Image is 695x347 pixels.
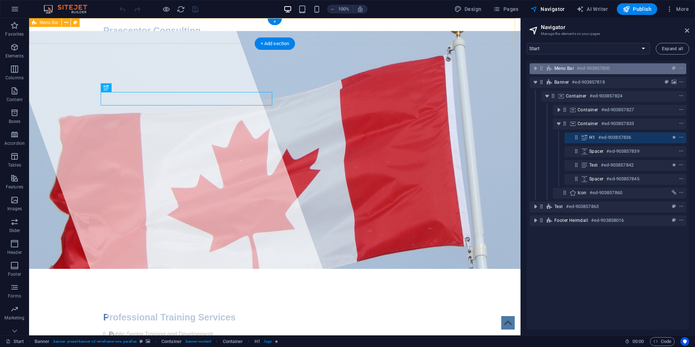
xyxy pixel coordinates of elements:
p: Favorites [5,31,24,37]
button: toggle-expand [531,202,540,211]
button: More [663,3,692,15]
button: context-menu [678,216,685,225]
span: Click to select. Double-click to edit [254,337,260,346]
span: Spacer [589,176,603,182]
i: Reload page [177,5,185,13]
button: toggle-expand [531,216,540,225]
div: + Add section [255,37,295,50]
span: Spacer [589,148,603,154]
h6: #ed-903857839 [606,147,639,156]
button: Design [451,3,485,15]
button: Code [650,337,675,346]
h6: #ed-903857842 [601,161,634,169]
h6: #ed-903857860 [590,188,622,197]
span: Container [566,93,587,99]
h6: #ed-903858016 [591,216,624,225]
h6: #ed-903857845 [606,175,639,183]
button: Navigator [527,3,568,15]
h6: #ed-903857863 [566,202,599,211]
span: Footer Heimdall [554,218,588,223]
button: preset [670,202,678,211]
button: animation [670,161,678,169]
span: Menu Bar [554,65,574,71]
button: context-menu [678,92,685,100]
button: context-menu [678,161,685,169]
p: Columns [5,75,24,81]
button: context-menu [678,202,685,211]
h6: Session time [625,337,644,346]
h6: #ed-903857824 [590,92,622,100]
span: . logo [263,337,272,346]
button: Publish [617,3,657,15]
nav: breadcrumb [35,337,278,346]
h6: #ed-903857836 [598,133,631,142]
button: context-menu [678,78,685,87]
span: Container [578,107,598,113]
h2: Navigator [541,24,689,31]
p: Features [6,184,23,190]
h6: #ed-903857800 [577,64,610,73]
button: context-menu [678,119,685,128]
i: Element contains an animation [275,339,278,343]
h6: 100% [338,5,350,13]
p: Content [7,97,23,103]
a: Click to cancel selection. Double-click to open Pages [6,337,24,346]
span: More [666,5,689,13]
h3: Manage the elements on your pages [541,31,675,37]
span: Publish [623,5,651,13]
span: Expand all [662,47,683,51]
p: Accordion [4,140,25,146]
span: Text [589,162,598,168]
div: + [268,19,282,25]
span: Text [554,204,563,210]
p: Slider [9,228,20,234]
span: Icon [578,190,587,196]
span: Design [454,5,482,13]
h6: #ed-903857827 [601,105,634,114]
span: Click to select. Double-click to edit [35,337,50,346]
p: Boxes [9,119,21,124]
button: context-menu [678,64,685,73]
span: H1 [589,135,595,140]
button: 100% [327,5,353,13]
button: preset [670,64,678,73]
button: context-menu [678,133,685,142]
button: toggle-expand [554,119,563,128]
button: context-menu [678,105,685,114]
i: On resize automatically adjust zoom level to fit chosen device. [357,6,363,12]
p: Images [7,206,22,212]
button: reload [176,5,185,13]
h6: #ed-903857833 [601,119,634,128]
p: Footer [8,271,21,277]
span: Pages [493,5,518,13]
button: context-menu [678,175,685,183]
span: . banner-content [185,337,211,346]
p: Marketing [4,315,24,321]
button: context-menu [678,147,685,156]
p: Elements [5,53,24,59]
button: preset [670,216,678,225]
h6: #ed-903857818 [572,78,604,87]
img: Editor Logo [42,5,96,13]
p: Tables [8,162,21,168]
button: preset [663,78,670,87]
i: This element contains a background [146,339,150,343]
button: toggle-expand [543,92,551,100]
span: Banner [554,79,569,85]
button: toggle-expand [554,105,563,114]
span: Container [578,121,598,127]
span: Click to select. Double-click to edit [223,337,243,346]
span: Navigator [530,5,565,13]
button: Click here to leave preview mode and continue editing [162,5,170,13]
span: AI Writer [577,5,608,13]
span: : [638,339,639,344]
span: Code [653,337,671,346]
span: . banner .preset-banner-v3-wireframe-one .parallax [52,337,137,346]
p: Forms [8,293,21,299]
span: Menu Bar [40,20,59,25]
button: link [670,188,678,197]
button: Usercentrics [680,337,689,346]
span: 00 00 [632,337,644,346]
i: This element is a customizable preset [140,339,143,343]
button: toggle-expand [531,78,540,87]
